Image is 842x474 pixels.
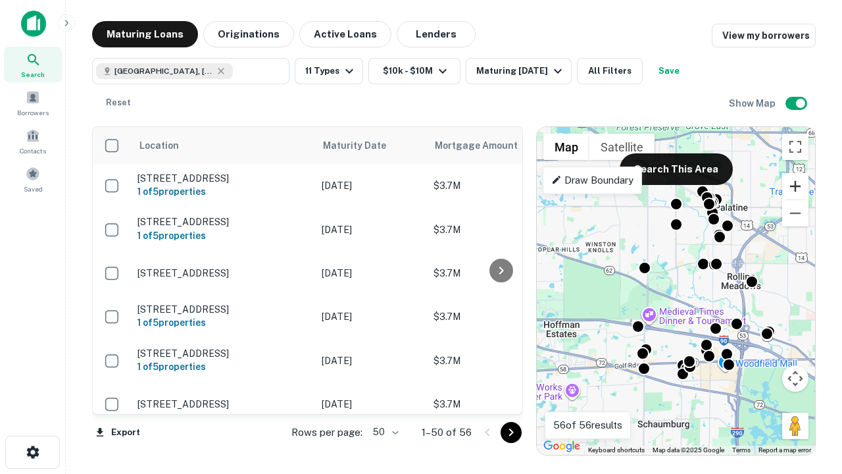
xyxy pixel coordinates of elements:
[203,21,294,47] button: Originations
[433,354,565,368] p: $3.7M
[21,69,45,80] span: Search
[501,422,522,443] button: Go to next page
[577,58,643,84] button: All Filters
[782,134,808,160] button: Toggle fullscreen view
[729,96,778,111] h6: Show Map
[397,21,476,47] button: Lenders
[433,397,565,411] p: $3.7M
[648,58,690,84] button: Save your search to get updates of matches that match your search criteria.
[368,423,401,442] div: 50
[427,127,572,164] th: Mortgage Amount
[24,184,43,194] span: Saved
[322,266,420,280] p: [DATE]
[322,223,420,237] p: [DATE]
[137,172,309,184] p: [STREET_ADDRESS]
[553,417,622,433] p: 56 of 56 results
[653,446,724,454] span: Map data ©2025 Google
[776,327,842,390] iframe: Chat Widget
[540,438,583,455] a: Open this area in Google Maps (opens a new window)
[137,184,309,199] h6: 1 of 5 properties
[323,138,403,153] span: Maturity Date
[433,266,565,280] p: $3.7M
[758,446,811,454] a: Report a map error
[588,446,645,455] button: Keyboard shortcuts
[435,138,535,153] span: Mortgage Amount
[137,398,309,410] p: [STREET_ADDRESS]
[433,178,565,193] p: $3.7M
[782,200,808,226] button: Zoom out
[114,65,213,77] span: [GEOGRAPHIC_DATA], [GEOGRAPHIC_DATA]
[782,413,808,439] button: Drag Pegman onto the map to open Street View
[322,309,420,324] p: [DATE]
[92,423,143,442] button: Export
[137,348,309,359] p: [STREET_ADDRESS]
[291,425,362,440] p: Rows per page:
[131,127,315,164] th: Location
[732,446,751,454] a: Terms (opens in new tab)
[322,178,420,193] p: [DATE]
[712,24,816,47] a: View my borrowers
[4,161,62,197] a: Saved
[21,11,46,37] img: capitalize-icon.png
[466,58,572,84] button: Maturing [DATE]
[551,172,633,188] p: Draw Boundary
[4,123,62,159] a: Contacts
[295,58,363,84] button: 11 Types
[620,153,733,185] button: Search This Area
[139,138,179,153] span: Location
[782,173,808,199] button: Zoom in
[17,107,49,118] span: Borrowers
[368,58,460,84] button: $10k - $10M
[137,315,309,330] h6: 1 of 5 properties
[137,228,309,243] h6: 1 of 5 properties
[422,425,472,440] p: 1–50 of 56
[540,438,583,455] img: Google
[4,47,62,82] a: Search
[92,21,198,47] button: Maturing Loans
[97,90,139,116] button: Reset
[137,216,309,228] p: [STREET_ADDRESS]
[299,21,391,47] button: Active Loans
[137,267,309,279] p: [STREET_ADDRESS]
[137,359,309,374] h6: 1 of 5 properties
[476,63,566,79] div: Maturing [DATE]
[20,145,46,156] span: Contacts
[543,134,589,160] button: Show street map
[315,127,427,164] th: Maturity Date
[322,397,420,411] p: [DATE]
[537,127,815,455] div: 0 0
[137,303,309,315] p: [STREET_ADDRESS]
[433,223,565,237] p: $3.7M
[589,134,655,160] button: Show satellite imagery
[433,309,565,324] p: $3.7M
[4,85,62,120] a: Borrowers
[322,354,420,368] p: [DATE]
